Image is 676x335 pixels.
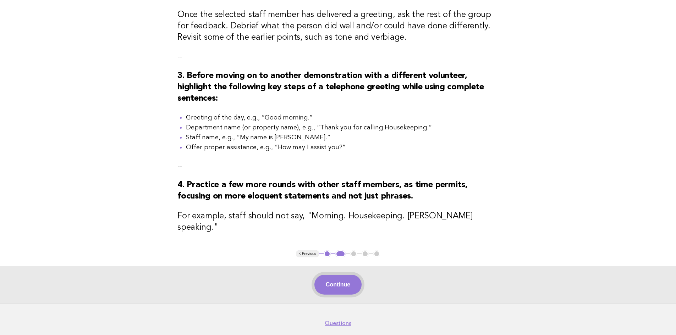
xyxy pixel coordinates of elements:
[186,113,499,123] li: Greeting of the day, e.g., “Good morning.”
[186,123,499,133] li: Department name (or property name), e.g., “Thank you for calling Housekeeping.”
[177,211,499,233] h3: For example, staff should not say, "Morning. Housekeeping. [PERSON_NAME] speaking."
[177,52,499,62] p: --
[296,250,319,257] button: < Previous
[314,275,362,295] button: Continue
[177,72,484,103] strong: 3. Before moving on to another demonstration with a different volunteer, highlight the following ...
[177,9,499,43] h3: Once the selected staff member has delivered a greeting, ask the rest of the group for feedback. ...
[186,133,499,143] li: Staff name, e.g., “My name is [PERSON_NAME].”
[324,250,331,257] button: 1
[335,250,346,257] button: 2
[325,320,351,327] a: Questions
[177,161,499,171] p: --
[186,143,499,152] li: Offer proper assistance, e.g., “How may I assist you?”
[177,181,467,201] strong: 4. Practice a few more rounds with other staff members, as time permits, focusing on more eloquen...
